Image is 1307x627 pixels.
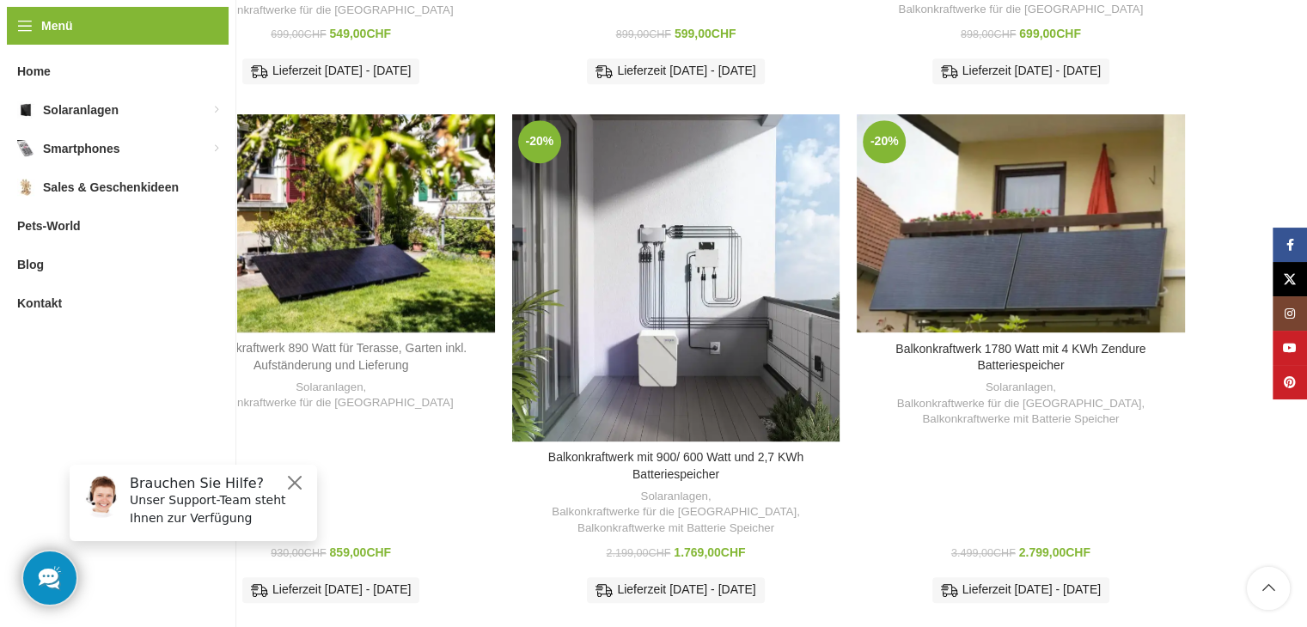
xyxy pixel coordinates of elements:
bdi: 859,00 [330,545,392,559]
a: Balkonkraftwerke für die [GEOGRAPHIC_DATA] [897,396,1142,412]
img: Sales & Geschenkideen [17,179,34,196]
a: Balkonkraftwerke für die [GEOGRAPHIC_DATA] [209,3,454,19]
a: Balkonkraftwerk mit 900/ 600 Watt und 2,7 KWh Batteriespeicher [512,114,840,441]
p: Unser Support-Team steht Ihnen zur Verfügung [74,40,251,76]
div: Lieferzeit [DATE] - [DATE] [932,577,1109,603]
bdi: 898,00 [961,28,1016,40]
img: Solaranlagen [17,101,34,119]
a: Balkonkraftwerke für die [GEOGRAPHIC_DATA] [552,504,797,520]
div: Lieferzeit [DATE] - [DATE] [932,58,1109,84]
bdi: 599,00 [675,27,736,40]
button: Close [229,21,249,42]
div: Lieferzeit [DATE] - [DATE] [587,58,764,84]
bdi: 2.199,00 [606,547,670,559]
span: Blog [17,249,44,280]
bdi: 549,00 [330,27,392,40]
a: Scroll to top button [1247,567,1290,610]
a: Balkonkraftwerke mit Batterie Speicher [577,520,774,537]
a: Solaranlagen [640,489,707,505]
div: Lieferzeit [DATE] - [DATE] [242,577,419,603]
span: Home [17,56,51,87]
span: -20% [863,120,906,163]
bdi: 2.799,00 [1019,545,1090,559]
span: Pets-World [17,210,81,241]
div: , [176,380,486,411]
a: Solaranlagen [296,380,363,396]
a: X Social Link [1273,262,1307,296]
span: Solaranlagen [43,94,119,125]
span: CHF [993,28,1016,40]
a: Balkonkraftwerke mit Batterie Speicher [922,411,1119,428]
div: , , [521,489,831,537]
a: Steckerkraftwerk 890 Watt für Terasse, Garten inkl. Aufständerung und Lieferung [168,114,495,332]
bdi: 3.499,00 [951,547,1016,559]
span: CHF [649,28,671,40]
a: Balkonkraftwerke für die [GEOGRAPHIC_DATA] [209,395,454,411]
bdi: 1.769,00 [674,545,745,559]
span: CHF [1066,545,1090,559]
bdi: 899,00 [616,28,671,40]
span: CHF [304,28,327,40]
a: Instagram Social Link [1273,296,1307,331]
a: Balkonkraftwerk 1780 Watt mit 4 KWh Zendure Batteriespeicher [895,342,1145,373]
a: Balkonkraftwerke für die [GEOGRAPHIC_DATA] [898,2,1143,18]
span: Sales & Geschenkideen [43,172,179,203]
a: Balkonkraftwerk mit 900/ 600 Watt und 2,7 KWh Batteriespeicher [548,450,804,481]
img: Customer service [24,24,67,67]
bdi: 699,00 [271,28,326,40]
span: CHF [993,547,1016,559]
span: CHF [721,545,746,559]
a: Solaranlagen [986,380,1053,396]
a: Facebook Social Link [1273,228,1307,262]
span: Menü [41,16,73,35]
a: Pinterest Social Link [1273,365,1307,399]
span: CHF [648,547,670,559]
a: Steckerkraftwerk 890 Watt für Terasse, Garten inkl. Aufständerung und Lieferung [195,341,467,372]
a: Balkonkraftwerk 1780 Watt mit 4 KWh Zendure Batteriespeicher [857,114,1184,333]
div: Lieferzeit [DATE] - [DATE] [242,58,419,84]
span: -20% [518,120,561,163]
span: CHF [366,27,391,40]
span: CHF [366,545,391,559]
h6: Brauchen Sie Hilfe? [74,24,251,40]
span: CHF [712,27,736,40]
span: Smartphones [43,133,119,164]
span: Kontakt [17,288,62,319]
bdi: 699,00 [1019,27,1081,40]
img: Smartphones [17,140,34,157]
a: YouTube Social Link [1273,331,1307,365]
span: CHF [1056,27,1081,40]
div: Lieferzeit [DATE] - [DATE] [587,577,764,603]
div: , , [865,380,1176,428]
